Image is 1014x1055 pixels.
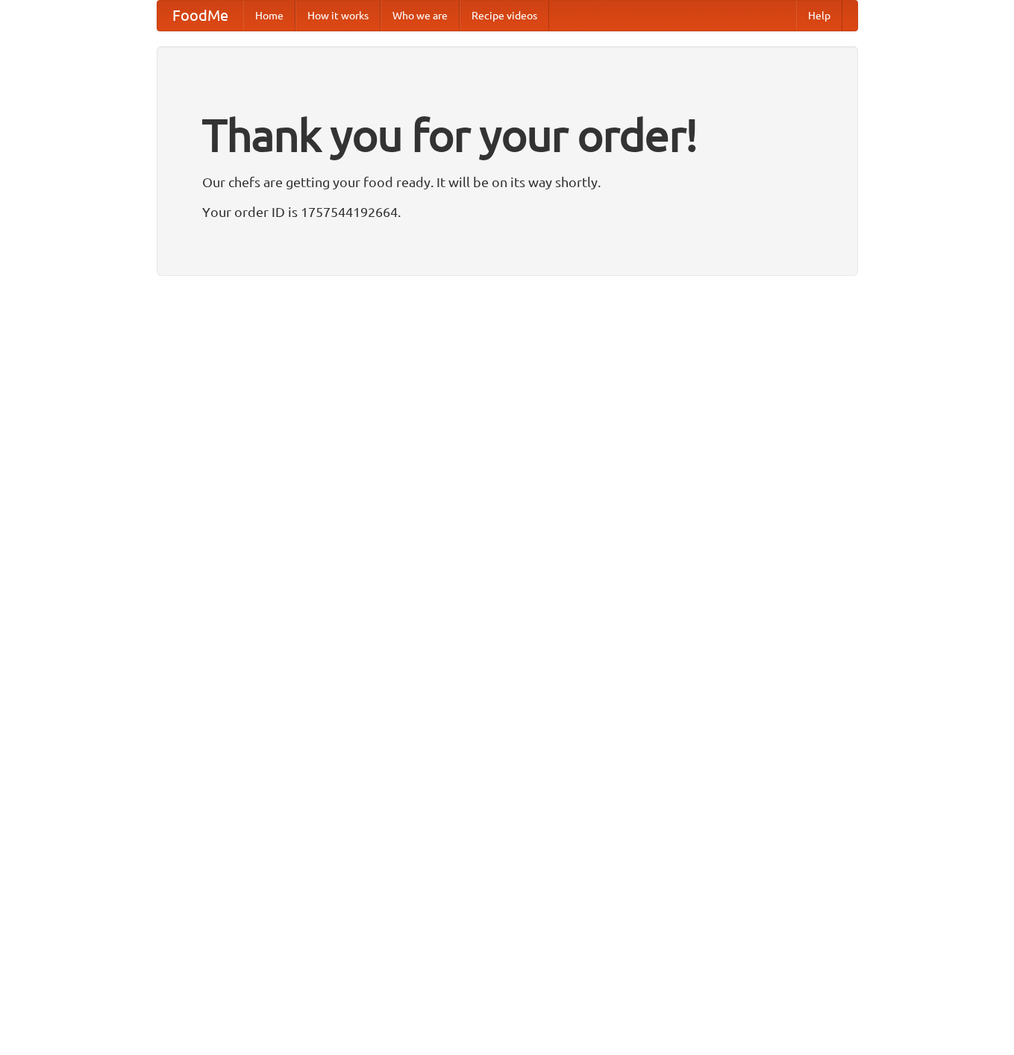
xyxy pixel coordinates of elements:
a: Help [796,1,842,31]
p: Our chefs are getting your food ready. It will be on its way shortly. [202,171,813,193]
a: Home [243,1,295,31]
p: Your order ID is 1757544192664. [202,201,813,223]
a: Who we are [381,1,460,31]
a: How it works [295,1,381,31]
h1: Thank you for your order! [202,99,813,171]
a: FoodMe [157,1,243,31]
a: Recipe videos [460,1,549,31]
